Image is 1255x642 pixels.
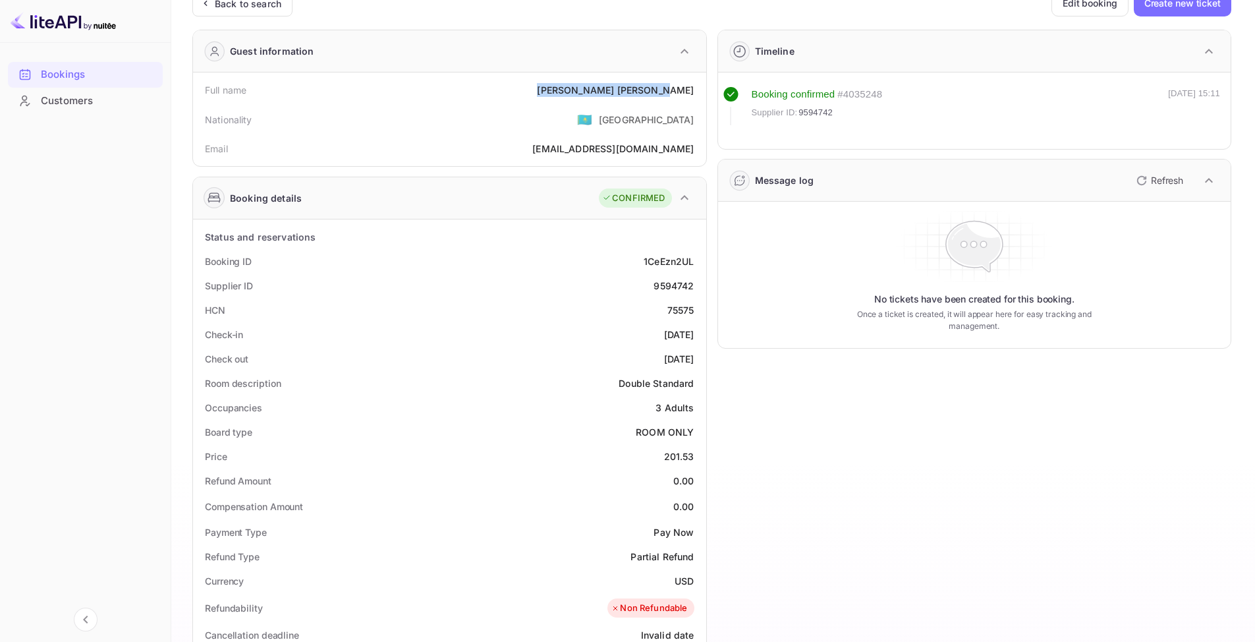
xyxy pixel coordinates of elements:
button: Collapse navigation [74,608,98,631]
p: No tickets have been created for this booking. [874,293,1074,306]
div: 75575 [667,303,694,317]
div: Bookings [41,67,156,82]
div: Refundability [205,601,263,615]
div: Customers [8,88,163,114]
img: LiteAPI logo [11,11,116,32]
div: 3 Adults [655,401,694,415]
div: # 4035248 [837,87,882,102]
span: United States [577,107,592,131]
div: Partial Refund [630,550,694,564]
div: Non Refundable [611,602,687,615]
div: [DATE] [664,328,694,341]
div: Booking ID [205,254,252,268]
div: Room description [205,376,281,390]
div: Board type [205,425,252,439]
div: Timeline [755,44,795,58]
div: Guest information [230,44,314,58]
div: Invalid date [641,628,694,642]
div: Refund Amount [205,474,271,488]
div: Double Standard [619,376,694,390]
p: Once a ticket is created, it will appear here for easy tracking and management. [836,308,1112,332]
div: 1CeEzn2UL [644,254,694,268]
div: Check-in [205,328,243,341]
div: [EMAIL_ADDRESS][DOMAIN_NAME] [532,142,694,156]
div: Compensation Amount [205,500,303,513]
div: Full name [205,83,246,97]
div: HCN [205,303,225,317]
span: 9594742 [798,106,833,119]
div: 9594742 [654,279,694,293]
div: ROOM ONLY [636,425,694,439]
div: Message log [755,173,814,187]
div: Cancellation deadline [205,628,299,642]
div: 0.00 [673,500,694,513]
div: 201.53 [664,450,694,463]
div: Booking details [230,191,302,205]
div: Status and reservations [205,230,316,244]
div: Payment Type [205,525,267,539]
div: Email [205,142,228,156]
div: Currency [205,574,244,588]
div: Pay Now [654,525,694,539]
div: Price [205,450,227,463]
a: Customers [8,88,163,113]
div: Nationality [205,113,252,127]
button: Refresh [1129,170,1188,191]
div: 0.00 [673,474,694,488]
div: [DATE] [664,352,694,366]
div: [DATE] 15:11 [1168,87,1220,125]
div: [GEOGRAPHIC_DATA] [599,113,694,127]
div: Booking confirmed [752,87,835,102]
div: CONFIRMED [602,192,665,205]
div: [PERSON_NAME] [PERSON_NAME] [537,83,694,97]
div: USD [675,574,694,588]
div: Check out [205,352,248,366]
p: Refresh [1151,173,1183,187]
div: Occupancies [205,401,262,415]
div: Refund Type [205,550,260,564]
div: Supplier ID [205,279,253,293]
a: Bookings [8,62,163,86]
div: Customers [41,94,156,109]
span: Supplier ID: [752,106,798,119]
div: Bookings [8,62,163,88]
